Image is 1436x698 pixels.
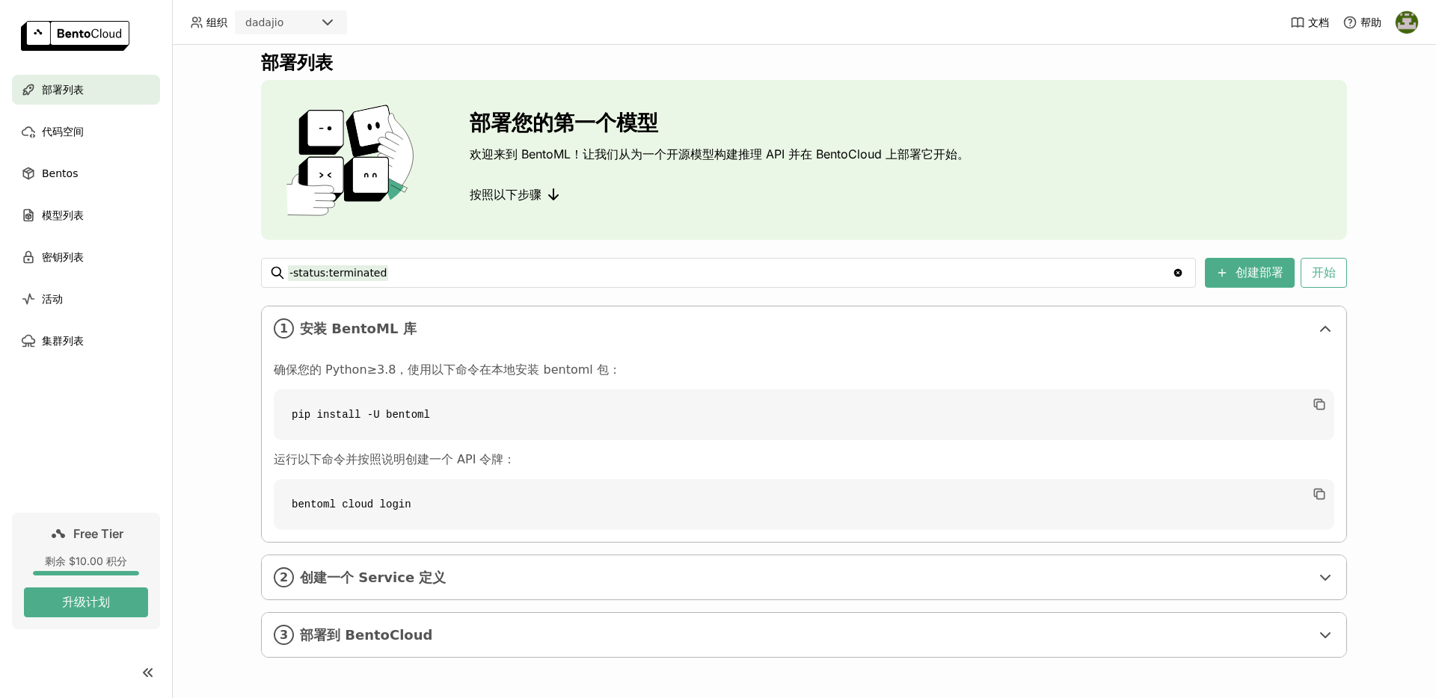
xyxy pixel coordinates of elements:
span: 安装 BentoML 库 [300,321,1310,337]
span: 部署到 BentoCloud [300,627,1310,643]
p: 欢迎来到 BentoML！让我们从为一个开源模型构建推理 API 并在 BentoCloud 上部署它开始。 [470,146,969,161]
div: dadajio [245,15,283,30]
code: bentoml cloud login [274,479,1334,530]
span: 组织 [206,16,227,29]
span: 代码空间 [42,123,84,140]
span: 创建一个 Service 定义 [300,569,1310,586]
input: 搜索 [288,261,1172,285]
span: 帮助 [1360,16,1381,29]
button: 开始 [1301,258,1347,288]
button: 升级计划 [24,587,148,617]
span: Bentos [42,164,78,182]
i: 3 [274,625,294,645]
img: dadajio dadajio [1396,11,1418,34]
span: 活动 [42,290,63,308]
i: 1 [274,318,294,339]
a: 部署列表 [12,75,160,105]
span: 模型列表 [42,206,84,224]
span: 部署列表 [42,81,84,99]
div: 部署列表 [261,52,1347,74]
span: 文档 [1308,16,1329,29]
div: 剩余 $10.00 积分 [24,555,148,568]
p: 运行以下命令并按照说明创建一个 API 令牌： [274,452,1334,467]
a: 文档 [1290,15,1329,30]
a: Bentos [12,158,160,188]
div: 帮助 [1343,15,1381,30]
h3: 部署您的第一个模型 [470,111,969,135]
span: Free Tier [73,526,123,541]
a: 密钥列表 [12,242,160,272]
span: 集群列表 [42,332,84,350]
div: 3部署到 BentoCloud [262,613,1346,657]
input: Selected dadajio. [285,16,286,31]
span: 密钥列表 [42,248,84,266]
img: logo [21,21,129,51]
svg: Clear value [1172,267,1184,279]
code: pip install -U bentoml [274,389,1334,440]
a: Free Tier剩余 $10.00 积分升级计划 [12,513,160,629]
a: 活动 [12,284,160,314]
i: 2 [274,567,294,587]
a: 代码空间 [12,117,160,146]
button: 创建部署 [1205,258,1295,288]
span: 按照以下步骤 [470,187,541,202]
div: 1安装 BentoML 库 [262,306,1346,350]
div: 2创建一个 Service 定义 [262,555,1346,599]
img: cover onboarding [273,104,434,216]
a: 集群列表 [12,326,160,356]
a: 模型列表 [12,200,160,230]
p: 确保您的 Python≥3.8，使用以下命令在本地安装 bentoml 包： [274,362,1334,377]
